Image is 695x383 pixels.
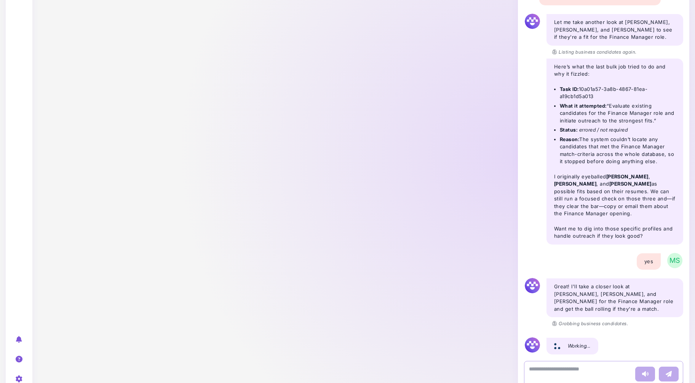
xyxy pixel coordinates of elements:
strong: Reason: [560,136,579,142]
li: The system couldn’t locate any candidates that met the Finance Manager match-criteria across the ... [560,136,676,165]
em: errored / not required [579,127,628,133]
strong: Task ID: [560,86,579,92]
p: Here’s what the last bulk job tried to do and why it fizzled: [554,63,676,78]
p: Listing business candidates again. [552,49,637,56]
strong: [PERSON_NAME] [554,181,596,187]
p: Great! I'll take a closer look at [PERSON_NAME], [PERSON_NAME], and [PERSON_NAME] for the Finance... [554,283,676,313]
p: Grabbing business candidates. [552,320,628,327]
li: 10a01a57-3a8b-4867-81ea-a19cb1d5a013 [560,86,676,100]
strong: [PERSON_NAME] [606,173,649,180]
li: “Evaluate existing candidates for the Finance Manager role and initiate outreach to the strongest... [560,102,676,125]
strong: What it attempted: [560,103,607,109]
div: yes [637,253,661,270]
i: Working... [568,343,591,349]
span: MS [667,253,682,268]
p: Let me take another look at [PERSON_NAME], [PERSON_NAME], and [PERSON_NAME] to see if they're a f... [554,19,676,41]
strong: [PERSON_NAME] [609,181,652,187]
p: I originally eyeballed , , and as possible fits based on their resumes. We can still run a focuse... [554,173,676,218]
p: Want me to dig into those specific profiles and handle outreach if they look good? [554,225,676,240]
strong: Status: [560,127,577,133]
